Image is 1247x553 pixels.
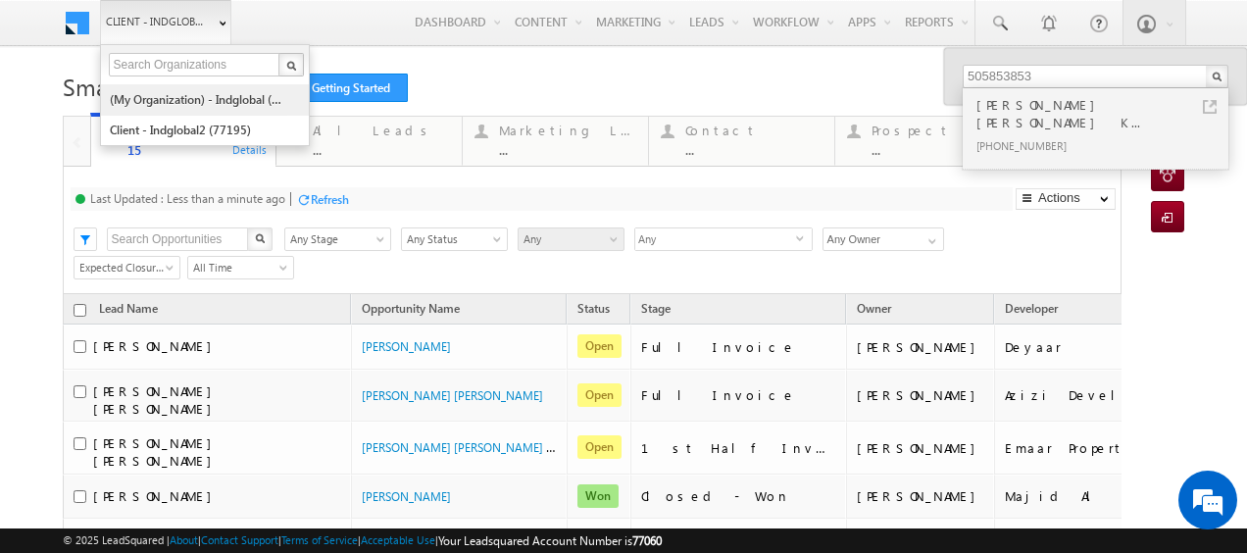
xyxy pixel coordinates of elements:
span: Developer [1005,301,1058,316]
div: Majid Al Futtaim [1005,487,1201,505]
div: [PERSON_NAME] [857,338,985,356]
span: © 2025 LeadSquared | | | | | [63,531,662,550]
a: Acceptable Use [361,533,435,546]
span: Any [519,230,618,248]
div: 15 [127,142,265,157]
div: ... [872,142,1009,157]
a: Terms of Service [281,533,358,546]
div: [PERSON_NAME] [PERSON_NAME] K... [973,94,1235,133]
div: Minimize live chat window [322,10,369,57]
input: Type to Search [823,227,944,251]
span: Client - indglobal1 (77060) [106,12,209,31]
a: Any Status [401,227,508,251]
a: [PERSON_NAME] [PERSON_NAME] - Sale Punch [362,438,611,455]
img: Search [255,233,265,243]
a: Any [518,227,624,251]
a: Expected Closure Date [74,256,180,279]
div: Emaar Properties [1005,439,1201,457]
a: [PERSON_NAME] [362,489,451,504]
div: [PERSON_NAME] [857,439,985,457]
span: Any [635,228,796,251]
span: Open [577,435,622,459]
div: Marketing Leads [499,123,636,138]
div: Azizi Developments [1005,386,1201,404]
span: Open [577,383,622,407]
a: Client - indglobal2 (77195) [109,115,288,145]
div: Full Invoice [641,338,837,356]
span: Opportunity Name [362,301,460,316]
input: Search Leads [963,65,1228,88]
span: Stage [641,301,671,316]
span: [PERSON_NAME] [PERSON_NAME] [93,382,222,417]
div: [PERSON_NAME] [857,487,985,505]
a: Any Stage [284,227,391,251]
span: [PERSON_NAME] [93,487,222,504]
div: [PHONE_NUMBER] [973,133,1235,157]
div: Contact [685,123,823,138]
a: Stage [631,298,680,324]
span: Your Leadsquared Account Number is [438,533,662,548]
span: 77060 [632,533,662,548]
a: About [170,533,198,546]
em: Start Chat [267,424,356,450]
a: Prospect... [834,117,1022,166]
a: All Leads... [275,117,463,166]
span: select [796,233,812,242]
div: Deyaar [1005,338,1201,356]
button: Actions [1016,188,1116,210]
a: Getting Started [268,74,408,102]
a: Status [568,298,620,324]
input: Search Organizations [109,53,281,76]
div: Full Invoice [641,386,837,404]
span: Smart Views [63,71,190,102]
a: Sale Punch15Details [90,113,277,168]
div: Last Updated : Less than a minute ago [90,191,285,206]
a: Contact Support [201,533,278,546]
div: Prospect [872,123,1009,138]
div: ... [685,142,823,157]
span: Open [577,334,622,358]
span: All Time [188,259,287,276]
div: 1st Half Invoice [641,439,837,457]
div: ... [313,142,450,157]
a: Marketing Leads... [462,117,649,166]
span: [PERSON_NAME] [93,337,222,354]
a: Opportunity Name [352,298,470,324]
a: All Time [187,256,294,279]
span: Any Status [402,230,501,248]
input: Check all records [74,304,86,317]
div: Details [231,140,269,158]
div: Closed - Won [641,487,837,505]
span: Any Stage [285,230,384,248]
a: [PERSON_NAME] [362,339,451,354]
div: ... [499,142,636,157]
a: (My Organization) - indglobal (48060) [109,84,288,115]
textarea: Type your message and hit 'Enter' [25,181,358,408]
span: Owner [857,301,891,316]
a: Contact... [648,117,835,166]
a: Show All Items [918,228,942,248]
img: Search [286,61,296,71]
span: [PERSON_NAME] [PERSON_NAME] [93,434,222,469]
div: [PERSON_NAME] [857,386,985,404]
a: [PERSON_NAME] [PERSON_NAME] [362,388,543,403]
span: Expected Closure Date [75,259,174,276]
div: All Leads [313,123,450,138]
span: Lead Name [89,298,168,324]
div: Chat with us now [102,103,329,128]
input: Search Opportunities [107,227,249,251]
div: Refresh [311,192,349,207]
a: Developer [995,298,1068,324]
span: Won [577,484,619,508]
img: d_60004797649_company_0_60004797649 [33,103,82,128]
div: Any [634,227,813,251]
